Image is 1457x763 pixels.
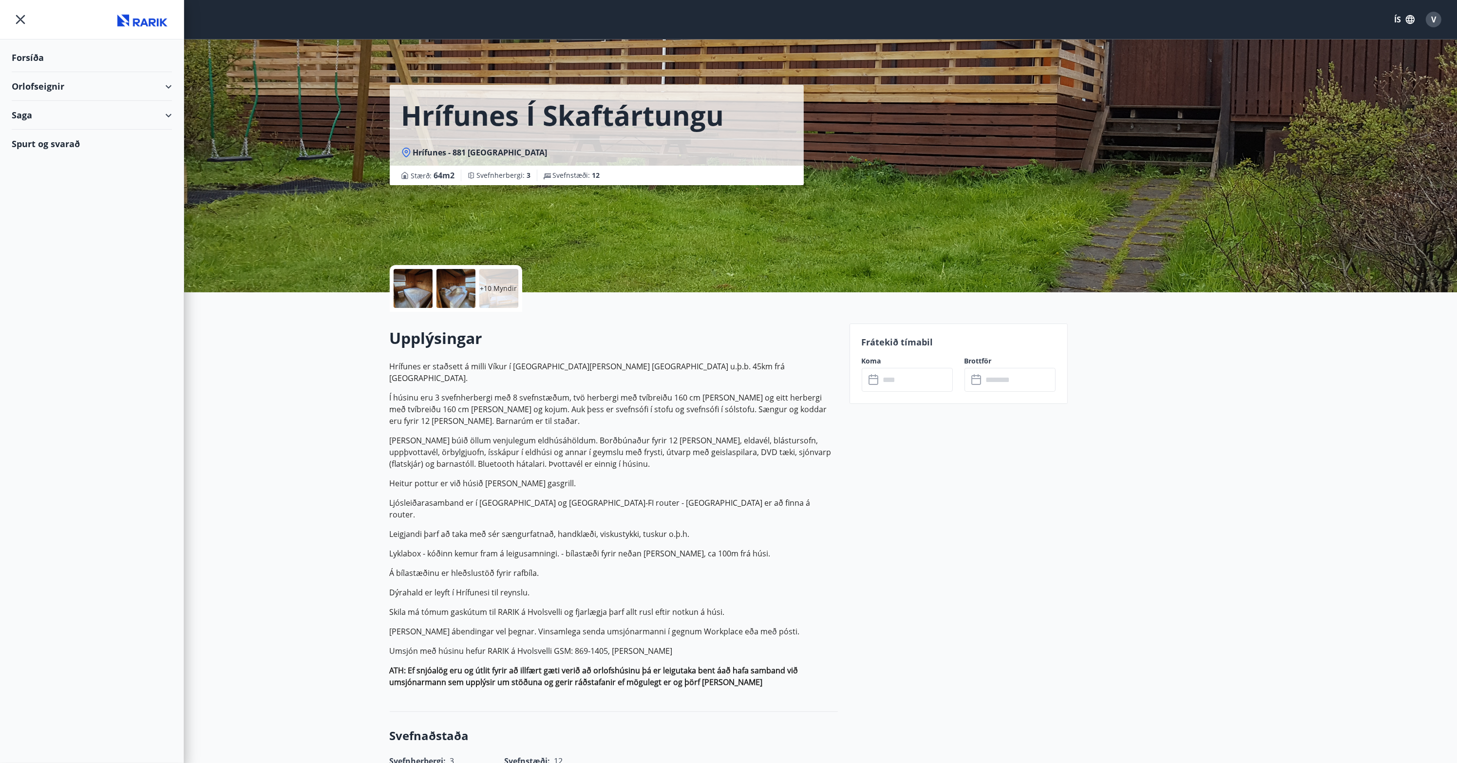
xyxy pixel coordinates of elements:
[965,356,1056,366] label: Brottför
[12,130,172,158] div: Spurt og svarað
[527,171,531,180] span: 3
[390,497,838,520] p: Ljósleiðarasamband er í [GEOGRAPHIC_DATA] og [GEOGRAPHIC_DATA]-FI router - [GEOGRAPHIC_DATA] er a...
[390,327,838,349] h2: Upplýsingar
[390,548,838,559] p: Lyklabox - kóðinn kemur fram á leigusamningi. - bílastæði fyrir neðan [PERSON_NAME], ca 100m frá ...
[401,96,724,134] h1: Hrífunes í Skaftártungu
[390,392,838,427] p: Í húsinu eru 3 svefnherbergi með 8 svefnstæðum, tvö herbergi með tvíbreiðu 160 cm [PERSON_NAME] o...
[390,477,838,489] p: Heitur pottur er við húsið [PERSON_NAME] gasgrill.
[1422,8,1445,31] button: V
[434,170,455,181] span: 64 m2
[390,606,838,618] p: Skila má tómum gaskútum til RARIK á Hvolsvelli og fjarlægja þarf allt rusl eftir notkun á húsi.
[413,147,548,158] span: Hrífunes - 881 [GEOGRAPHIC_DATA]
[862,336,1056,348] p: Frátekið tímabil
[553,171,600,180] span: Svefnstæði :
[12,101,172,130] div: Saga
[390,361,838,384] p: Hrífunes er staðsett á milli Víkur í [GEOGRAPHIC_DATA][PERSON_NAME] [GEOGRAPHIC_DATA] u.þ.b. 45km...
[390,626,838,637] p: [PERSON_NAME] ábendingar vel þegnar. Vinsamlega senda umsjónarmanni í gegnum Workplace eða með pó...
[390,727,838,744] h3: Svefnaðstaða
[12,11,29,28] button: menu
[480,284,517,293] p: +10 Myndir
[12,43,172,72] div: Forsíða
[390,435,838,470] p: [PERSON_NAME] búið öllum venjulegum eldhúsáhöldum. Borðbúnaður fyrir 12 [PERSON_NAME], eldavél, b...
[862,356,953,366] label: Koma
[390,665,798,687] strong: ATH: Ef snjóalög eru og útlit fyrir að illfært gæti verið að orlofshúsinu þá er leigutaka bent áa...
[12,72,172,101] div: Orlofseignir
[114,11,172,30] img: union_logo
[390,587,838,598] p: Dýrahald er leyft í Hrífunesi til reynslu.
[390,645,838,657] p: Umsjón með húsinu hefur RARIK á Hvolsvelli GSM: 869-1405, [PERSON_NAME]
[1389,11,1420,28] button: ÍS
[411,170,455,181] span: Stærð :
[390,528,838,540] p: Leigjandi þarf að taka með sér sængurfatnað, handklæði, viskustykki, tuskur o.þ.h.
[1431,14,1436,25] span: V
[477,171,531,180] span: Svefnherbergi :
[390,567,838,579] p: Á bílastæðinu er hleðslustöð fyrir rafbíla.
[592,171,600,180] span: 12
